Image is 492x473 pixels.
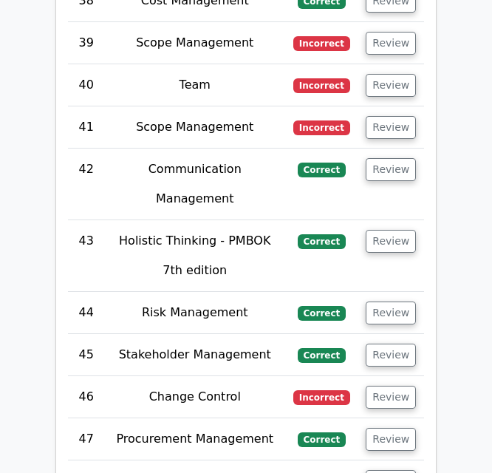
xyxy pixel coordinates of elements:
td: 45 [68,334,105,376]
td: 42 [68,149,105,220]
td: 41 [68,106,105,149]
span: Incorrect [293,36,350,51]
td: Stakeholder Management [105,334,286,376]
td: Change Control [105,376,286,418]
button: Review [366,32,416,55]
span: Correct [298,306,346,321]
button: Review [366,428,416,451]
span: Incorrect [293,120,350,135]
span: Correct [298,234,346,249]
td: 43 [68,220,105,292]
button: Review [366,302,416,324]
td: 46 [68,376,105,418]
button: Review [366,116,416,139]
td: Team [105,64,286,106]
span: Incorrect [293,78,350,93]
td: Communication Management [105,149,286,220]
td: Scope Management [105,22,286,64]
button: Review [366,230,416,253]
td: 39 [68,22,105,64]
span: Incorrect [293,390,350,405]
td: 40 [68,64,105,106]
td: Procurement Management [105,418,286,460]
td: 44 [68,292,105,334]
td: Holistic Thinking - PMBOK 7th edition [105,220,286,292]
button: Review [366,386,416,409]
span: Correct [298,163,346,177]
td: 47 [68,418,105,460]
span: Correct [298,348,346,363]
td: Risk Management [105,292,286,334]
td: Scope Management [105,106,286,149]
button: Review [366,158,416,181]
button: Review [366,74,416,97]
button: Review [366,344,416,367]
span: Correct [298,432,346,447]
